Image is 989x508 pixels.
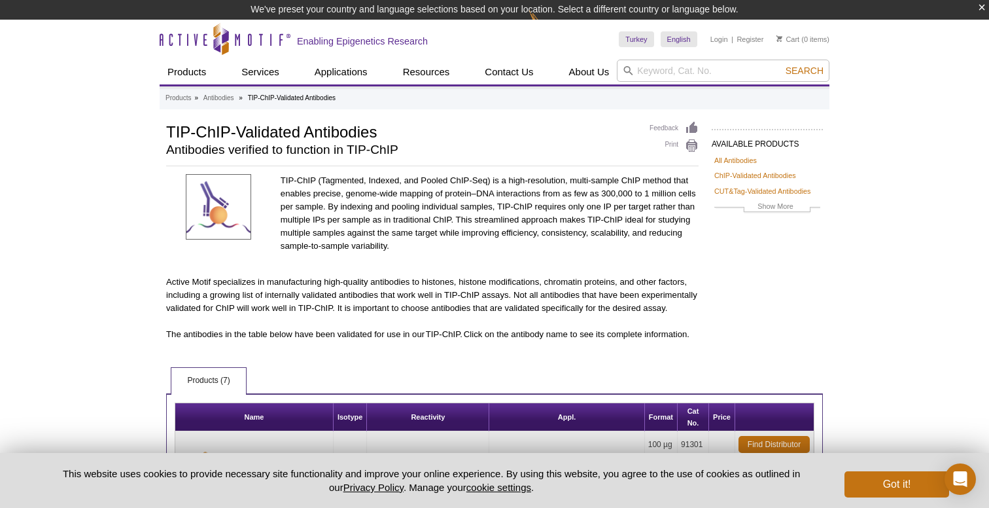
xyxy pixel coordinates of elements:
p: TIP-ChIP (Tagmented, Indexed, and Pooled ChIP-Seq) is a high-resolution, multi-sample ChIP method... [281,174,699,253]
li: (0 items) [776,31,829,47]
th: Price [709,403,735,431]
a: Login [710,35,728,44]
div: Open Intercom Messenger [945,463,976,495]
th: Isotype [334,403,368,431]
a: Print [650,139,699,153]
li: » [239,94,243,101]
a: All Antibodies [714,154,757,166]
a: Cart [776,35,799,44]
th: Format [645,403,678,431]
button: Got it! [844,471,949,498]
h2: Enabling Epigenetics Research [297,35,428,47]
li: TIP-ChIP-Validated Antibodies [248,94,336,101]
a: AbFlex®BRD4 antibody (rAb) [179,452,280,463]
li: | [731,31,733,47]
a: About Us [561,60,617,84]
th: Name [175,403,334,431]
a: Antibodies [203,92,234,104]
h2: Antibodies verified to function in TIP-ChIP [166,144,636,156]
a: Applications [307,60,375,84]
h2: AVAILABLE PRODUCTS [712,129,823,153]
li: » [194,94,198,101]
img: Your Cart [776,35,782,42]
button: cookie settings [466,482,531,493]
td: IgG [334,431,368,485]
td: 91301 [678,431,709,458]
th: Reactivity [367,403,489,431]
a: Products [160,60,214,84]
a: Contact Us [477,60,541,84]
a: Turkey [619,31,653,47]
a: Services [234,60,287,84]
td: ChIP, ChIP-Seq, CUT&RUN, TIP-ChIP [489,431,644,485]
img: Change Here [529,10,564,41]
input: Keyword, Cat. No. [617,60,829,82]
a: Privacy Policy [343,482,404,493]
th: Appl. [489,403,644,431]
sup: ® [203,451,207,458]
p: The antibodies in the table below have been validated for use in our TIP-ChIP. Click on the antib... [166,328,699,341]
a: Feedback [650,121,699,136]
img: TIP-ChIP [186,174,251,240]
h1: TIP-ChIP-Validated Antibodies [166,121,636,141]
span: Search [786,65,824,76]
button: Search [782,65,827,77]
td: 100 µg [645,431,678,458]
a: Resources [395,60,458,84]
a: Find Distributor [738,436,810,453]
th: Cat No. [678,403,709,431]
a: Register [737,35,763,44]
a: ChIP-Validated Antibodies [714,170,796,181]
td: Human [367,431,489,485]
p: This website uses cookies to provide necessary site functionality and improve your online experie... [40,467,823,494]
a: Products (7) [171,368,245,394]
p: Active Motif specializes in manufacturing high-quality antibodies to histones, histone modificati... [166,276,699,315]
a: Show More [714,200,820,215]
a: CUT&Tag-Validated Antibodies [714,185,810,197]
a: English [661,31,697,47]
a: Products [165,92,191,104]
